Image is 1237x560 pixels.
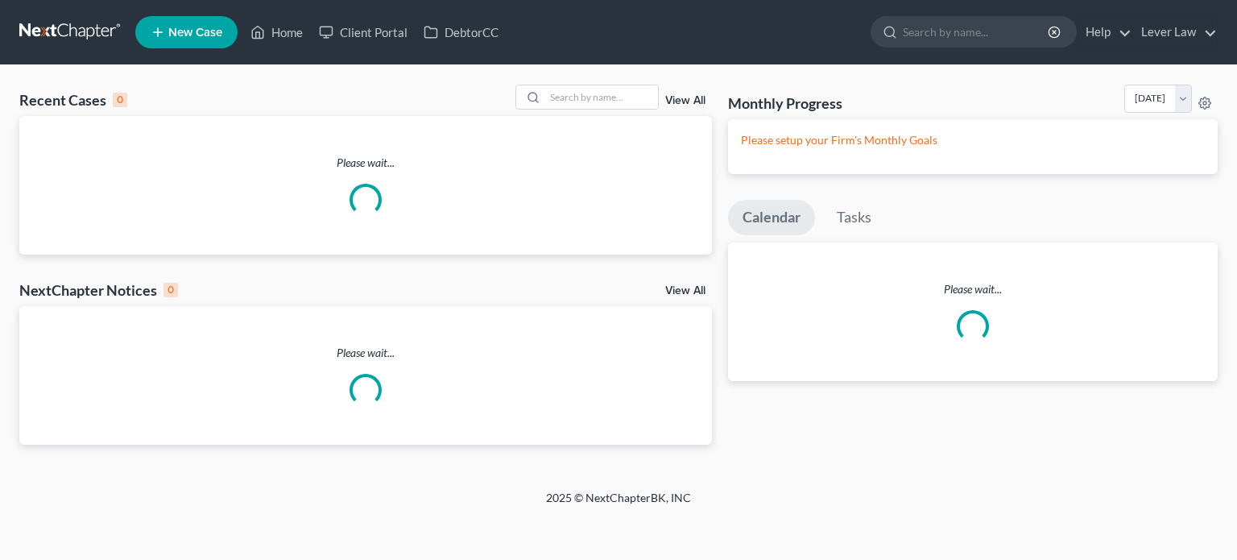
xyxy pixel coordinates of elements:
h3: Monthly Progress [728,93,842,113]
p: Please wait... [728,281,1218,297]
a: View All [665,95,705,106]
a: View All [665,285,705,297]
p: Please setup your Firm's Monthly Goals [741,132,1205,148]
span: New Case [168,27,222,39]
p: Please wait... [19,155,712,171]
input: Search by name... [903,17,1050,47]
a: Lever Law [1133,18,1217,47]
a: Home [242,18,311,47]
div: 0 [113,93,127,107]
input: Search by name... [545,85,658,109]
a: Client Portal [311,18,416,47]
div: NextChapter Notices [19,280,178,300]
p: Please wait... [19,345,712,361]
a: Help [1078,18,1132,47]
a: Tasks [822,200,886,235]
a: Calendar [728,200,815,235]
div: 0 [163,283,178,297]
a: DebtorCC [416,18,507,47]
div: Recent Cases [19,90,127,110]
div: 2025 © NextChapterBK, INC [159,490,1078,519]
